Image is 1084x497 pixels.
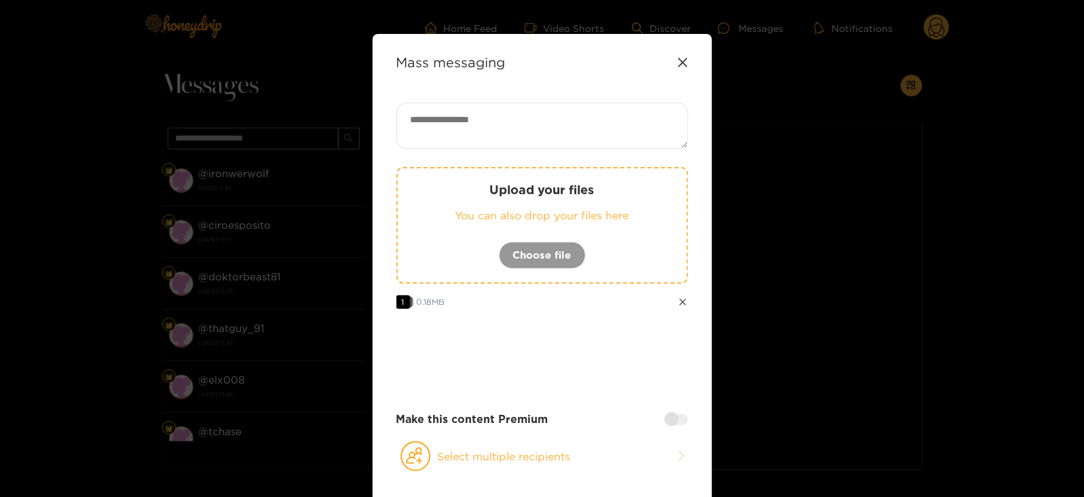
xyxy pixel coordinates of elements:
span: 1 [396,295,410,309]
span: 0.18 MB [417,297,445,306]
button: Choose file [499,242,586,269]
strong: Make this content Premium [396,411,548,427]
strong: Mass messaging [396,54,506,70]
p: You can also drop your files here [425,208,660,223]
p: Upload your files [425,182,660,198]
button: Select multiple recipients [396,441,688,472]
